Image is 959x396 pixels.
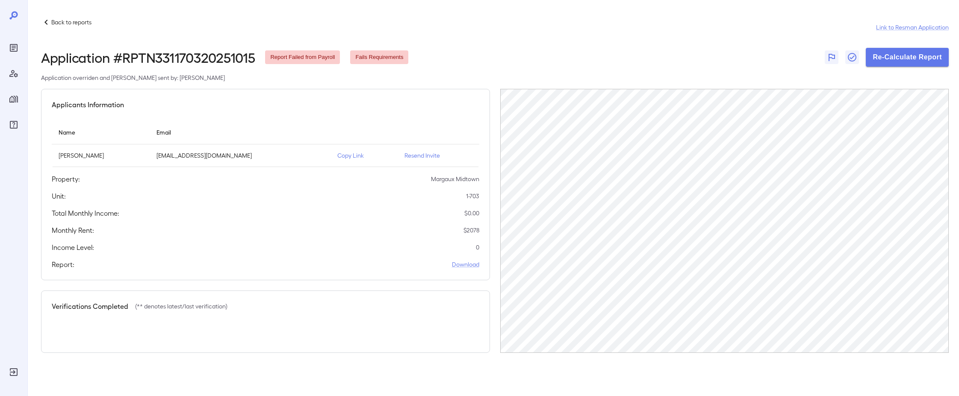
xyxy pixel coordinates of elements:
[52,120,150,144] th: Name
[52,191,66,201] h5: Unit:
[59,151,143,160] p: [PERSON_NAME]
[52,259,74,270] h5: Report:
[135,302,227,311] p: (** denotes latest/last verification)
[431,175,479,183] p: Margaux Midtown
[41,73,949,82] p: Application overriden and [PERSON_NAME] sent by: [PERSON_NAME]
[52,120,479,167] table: simple table
[825,50,838,64] button: Flag Report
[265,53,340,62] span: Report Failed from Payroll
[52,208,119,218] h5: Total Monthly Income:
[52,242,94,252] h5: Income Level:
[52,225,94,235] h5: Monthly Rent:
[866,48,949,67] button: Re-Calculate Report
[7,118,21,132] div: FAQ
[404,151,472,160] p: Resend Invite
[41,50,255,65] h2: Application # RPTN331170320251015
[52,174,80,184] h5: Property:
[845,50,859,64] button: Close Report
[464,209,479,217] p: $ 0.00
[7,41,21,55] div: Reports
[337,151,390,160] p: Copy Link
[350,53,408,62] span: Fails Requirements
[466,192,479,200] p: 1-703
[463,226,479,235] p: $ 2078
[7,92,21,106] div: Manage Properties
[452,260,479,269] a: Download
[51,18,91,26] p: Back to reports
[7,67,21,80] div: Manage Users
[150,120,330,144] th: Email
[156,151,324,160] p: [EMAIL_ADDRESS][DOMAIN_NAME]
[52,301,128,311] h5: Verifications Completed
[876,23,949,32] a: Link to Resman Application
[476,243,479,252] p: 0
[7,365,21,379] div: Log Out
[52,100,124,110] h5: Applicants Information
